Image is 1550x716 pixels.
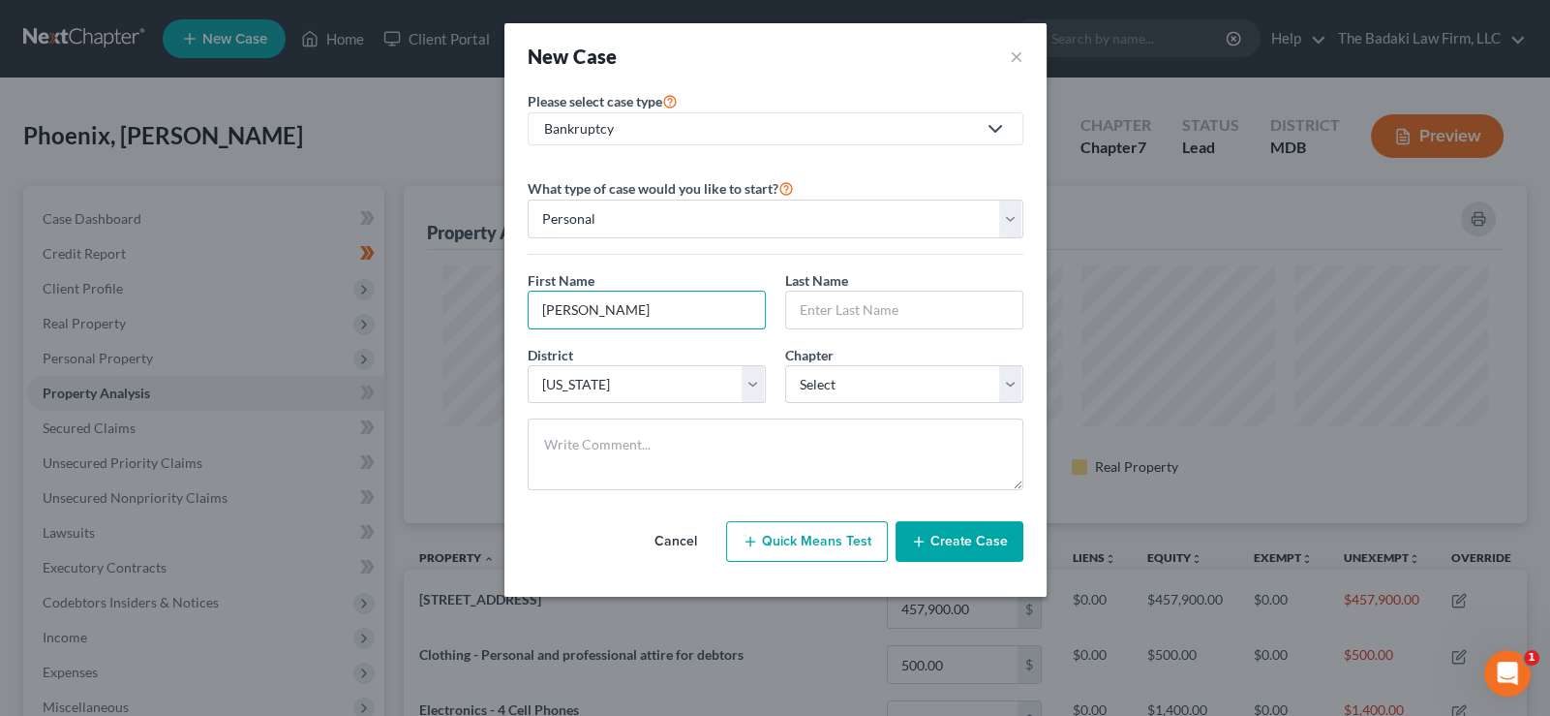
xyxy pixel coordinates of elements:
input: Enter First Name [529,292,765,328]
span: First Name [528,272,594,289]
input: Enter Last Name [786,292,1022,328]
button: Create Case [896,521,1023,562]
span: 1 [1524,650,1539,666]
span: Chapter [785,347,834,363]
div: Bankruptcy [544,119,976,139]
iframe: Intercom live chat [1484,650,1531,697]
button: Quick Means Test [726,521,888,562]
button: Cancel [633,522,718,561]
label: What type of case would you like to start? [528,176,794,200]
span: District [528,347,573,363]
span: Please select case type [528,93,662,109]
span: Last Name [785,272,848,289]
strong: New Case [528,45,618,68]
button: × [1010,43,1023,70]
